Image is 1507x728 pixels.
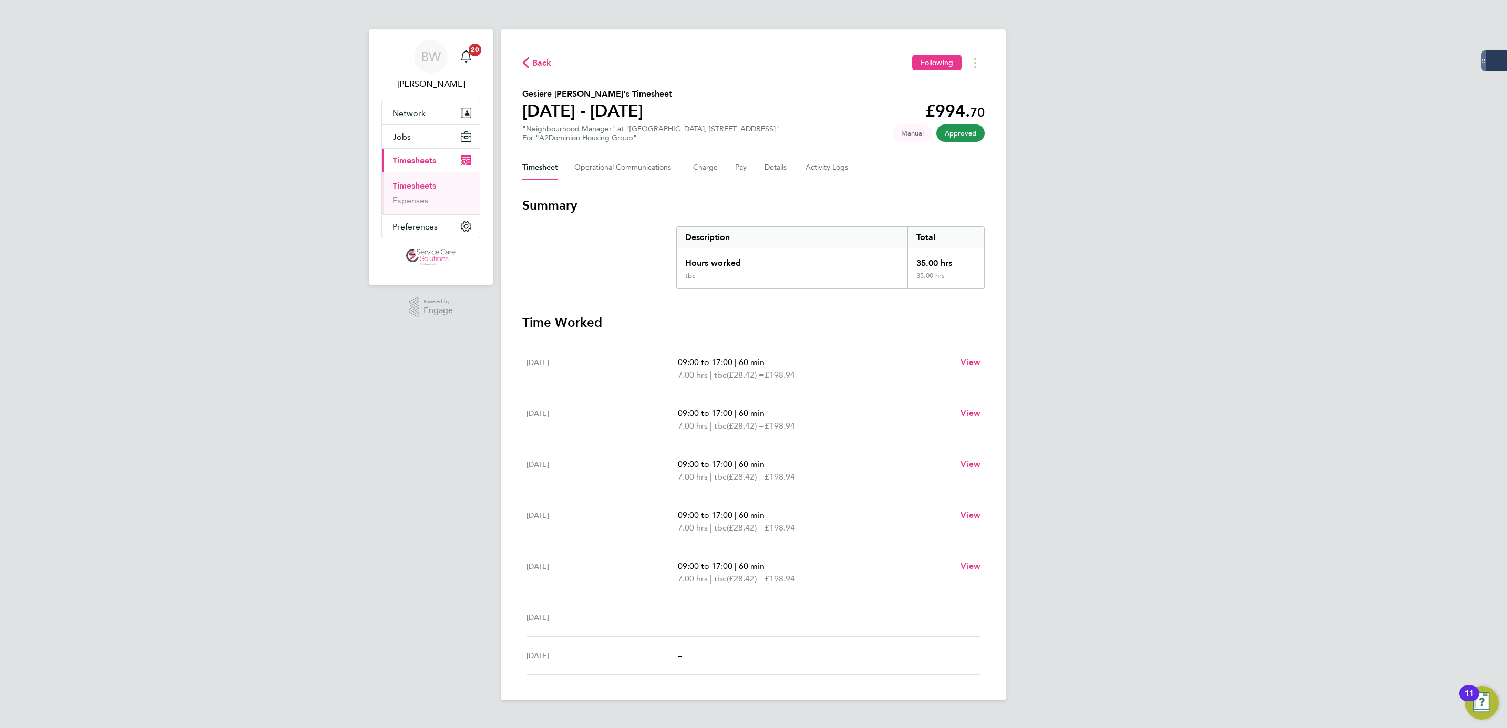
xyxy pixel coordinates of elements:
[678,370,708,380] span: 7.00 hrs
[409,297,453,317] a: Powered byEngage
[678,523,708,533] span: 7.00 hrs
[961,407,980,420] a: View
[406,249,456,266] img: servicecare-logo-retina.png
[522,197,985,214] h3: Summary
[727,421,765,431] span: (£28.42) =
[727,472,765,482] span: (£28.42) =
[739,357,765,367] span: 60 min
[907,248,984,272] div: 35.00 hrs
[678,650,682,660] span: –
[961,356,980,369] a: View
[735,408,737,418] span: |
[382,125,480,148] button: Jobs
[961,560,980,573] a: View
[921,58,953,67] span: Following
[369,29,493,285] nav: Main navigation
[678,574,708,584] span: 7.00 hrs
[765,421,795,431] span: £198.94
[393,195,428,205] a: Expenses
[936,124,985,142] span: This timesheet has been approved.
[527,407,678,432] div: [DATE]
[710,370,712,380] span: |
[727,574,765,584] span: (£28.42) =
[469,44,481,56] span: 20
[735,459,737,469] span: |
[1465,686,1499,720] button: Open Resource Center, 11 new notifications
[714,420,727,432] span: tbc
[735,155,748,180] button: Pay
[382,101,480,124] button: Network
[678,357,732,367] span: 09:00 to 17:00
[456,40,477,74] a: 20
[678,510,732,520] span: 09:00 to 17:00
[527,560,678,585] div: [DATE]
[678,612,682,622] span: –
[527,611,678,623] div: [DATE]
[677,248,907,272] div: Hours worked
[961,509,980,522] a: View
[735,357,737,367] span: |
[735,561,737,571] span: |
[522,100,672,121] h1: [DATE] - [DATE]
[765,370,795,380] span: £198.94
[678,472,708,482] span: 7.00 hrs
[714,522,727,534] span: tbc
[381,40,480,90] a: BW[PERSON_NAME]
[961,458,980,471] a: View
[522,56,552,69] button: Back
[393,108,426,118] span: Network
[739,459,765,469] span: 60 min
[678,459,732,469] span: 09:00 to 17:00
[527,649,678,662] div: [DATE]
[522,124,779,142] div: "Neighbourhood Manager" at "[GEOGRAPHIC_DATA], [STREET_ADDRESS]"
[925,101,985,121] app-decimal: £994.
[970,105,985,120] span: 70
[527,356,678,381] div: [DATE]
[739,408,765,418] span: 60 min
[685,272,695,280] div: tbc
[727,523,765,533] span: (£28.42) =
[912,55,962,70] button: Following
[961,408,980,418] span: View
[522,155,558,180] button: Timesheet
[393,132,411,142] span: Jobs
[393,222,438,232] span: Preferences
[806,155,850,180] button: Activity Logs
[710,523,712,533] span: |
[727,370,765,380] span: (£28.42) =
[424,297,453,306] span: Powered by
[522,133,779,142] div: For "A2Dominion Housing Group"
[710,421,712,431] span: |
[677,227,907,248] div: Description
[961,357,980,367] span: View
[893,124,932,142] span: This timesheet was manually created.
[393,155,436,165] span: Timesheets
[574,155,676,180] button: Operational Communications
[424,306,453,315] span: Engage
[532,57,552,69] span: Back
[381,78,480,90] span: Bethany Wiles
[381,249,480,266] a: Go to home page
[739,510,765,520] span: 60 min
[678,408,732,418] span: 09:00 to 17:00
[522,197,985,675] section: Timesheet
[961,510,980,520] span: View
[735,510,737,520] span: |
[765,155,789,180] button: Details
[739,561,765,571] span: 60 min
[522,88,672,100] h2: Gesiere [PERSON_NAME]'s Timesheet
[765,472,795,482] span: £198.94
[382,215,480,238] button: Preferences
[522,314,985,331] h3: Time Worked
[961,459,980,469] span: View
[966,55,985,71] button: Timesheets Menu
[693,155,718,180] button: Charge
[393,181,436,191] a: Timesheets
[527,509,678,534] div: [DATE]
[710,472,712,482] span: |
[907,227,984,248] div: Total
[714,573,727,585] span: tbc
[714,471,727,483] span: tbc
[382,149,480,172] button: Timesheets
[1464,693,1474,707] div: 11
